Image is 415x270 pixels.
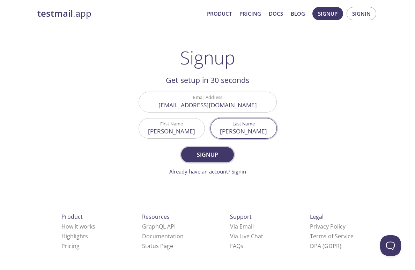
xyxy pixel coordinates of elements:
button: Signup [312,7,343,20]
a: How it works [61,223,95,230]
h1: Signup [180,47,235,68]
span: s [240,242,243,250]
button: Signin [347,7,376,20]
h2: Get setup in 30 seconds [139,74,277,86]
a: testmail.app [37,8,201,20]
a: Docs [269,9,283,18]
a: Already have an account? Signin [169,168,246,175]
a: Pricing [61,242,80,250]
a: Via Email [230,223,254,230]
a: Documentation [142,232,184,240]
a: GraphQL API [142,223,176,230]
span: Support [230,213,252,221]
a: FAQ [230,242,243,250]
a: Highlights [61,232,88,240]
span: Resources [142,213,170,221]
a: Blog [291,9,305,18]
button: Signup [181,147,234,162]
a: Product [207,9,232,18]
span: Signup [189,150,226,160]
span: Signup [318,9,338,18]
iframe: Help Scout Beacon - Open [380,235,401,256]
span: Product [61,213,83,221]
span: Signin [352,9,371,18]
a: Pricing [239,9,261,18]
a: DPA (GDPR) [310,242,341,250]
a: Terms of Service [310,232,354,240]
span: Legal [310,213,324,221]
a: Status Page [142,242,173,250]
a: Via Live Chat [230,232,263,240]
a: Privacy Policy [310,223,346,230]
strong: testmail [37,7,73,20]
